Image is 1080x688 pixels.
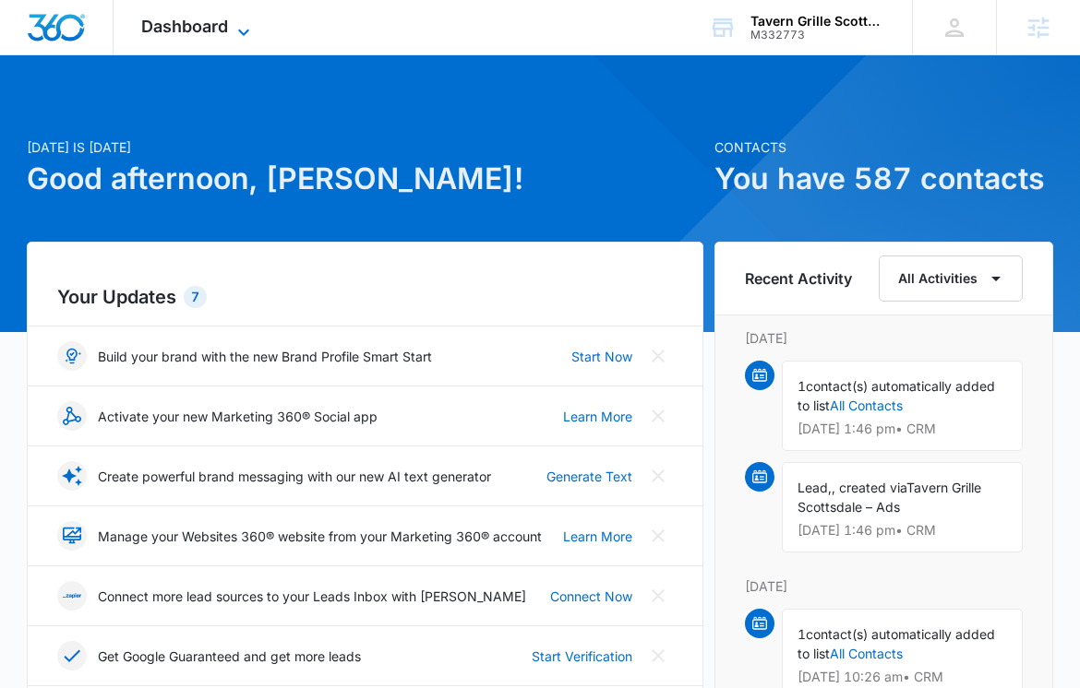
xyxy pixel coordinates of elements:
a: Start Now [571,347,632,366]
button: Close [643,401,673,431]
p: [DATE] is [DATE] [27,137,703,157]
div: account name [750,14,885,29]
p: Create powerful brand messaging with our new AI text generator [98,467,491,486]
p: [DATE] [745,328,1023,348]
h6: Recent Activity [745,267,852,290]
a: All Contacts [830,646,903,661]
button: Close [643,341,673,371]
button: All Activities [879,255,1023,302]
h1: You have 587 contacts [714,157,1053,201]
span: contact(s) automatically added to list [798,626,995,661]
span: contact(s) automatically added to list [798,378,995,413]
p: Build your brand with the new Brand Profile Smart Start [98,347,432,366]
p: Connect more lead sources to your Leads Inbox with [PERSON_NAME] [98,587,526,606]
button: Close [643,641,673,670]
p: Activate your new Marketing 360® Social app [98,407,378,426]
p: [DATE] 1:46 pm • CRM [798,422,1007,435]
div: account id [750,29,885,42]
a: Start Verification [532,646,632,666]
p: [DATE] 1:46 pm • CRM [798,524,1007,537]
p: Manage your Websites 360® website from your Marketing 360® account [98,527,542,546]
span: Lead, [798,480,832,495]
a: Learn More [563,527,632,546]
p: Get Google Guaranteed and get more leads [98,646,361,666]
span: Dashboard [141,17,228,36]
p: [DATE] [745,576,1023,596]
h1: Good afternoon, [PERSON_NAME]! [27,157,703,201]
button: Close [643,461,673,491]
button: Close [643,581,673,611]
span: 1 [798,378,806,394]
span: 1 [798,626,806,642]
div: 7 [184,286,207,308]
span: , created via [832,480,906,495]
p: [DATE] 10:26 am • CRM [798,670,1007,683]
a: Generate Text [546,467,632,486]
a: All Contacts [830,397,903,413]
a: Learn More [563,407,632,426]
p: Contacts [714,137,1053,157]
button: Close [643,521,673,551]
a: Connect Now [550,587,632,606]
h2: Your Updates [57,283,673,311]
